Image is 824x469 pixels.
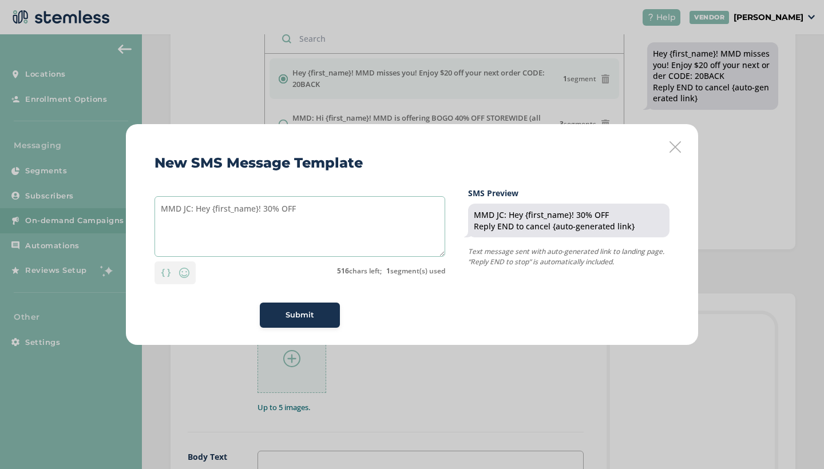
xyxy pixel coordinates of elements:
label: SMS Preview [468,187,669,199]
strong: 516 [337,266,349,276]
div: MMD JC: Hey {first_name}! 30% OFF Reply END to cancel {auto-generated link} [474,209,664,232]
iframe: Chat Widget [767,414,824,469]
img: icon-smiley-d6edb5a7.svg [177,266,191,280]
strong: 1 [386,266,390,276]
span: Submit [286,309,314,321]
button: Submit [260,303,340,328]
p: Text message sent with auto-generated link to landing page. “Reply END to stop” is automatically ... [468,247,669,267]
label: chars left; [337,266,382,276]
label: segment(s) used [386,266,445,276]
img: icon-brackets-fa390dc5.svg [161,269,171,277]
h2: New SMS Message Template [154,153,363,173]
